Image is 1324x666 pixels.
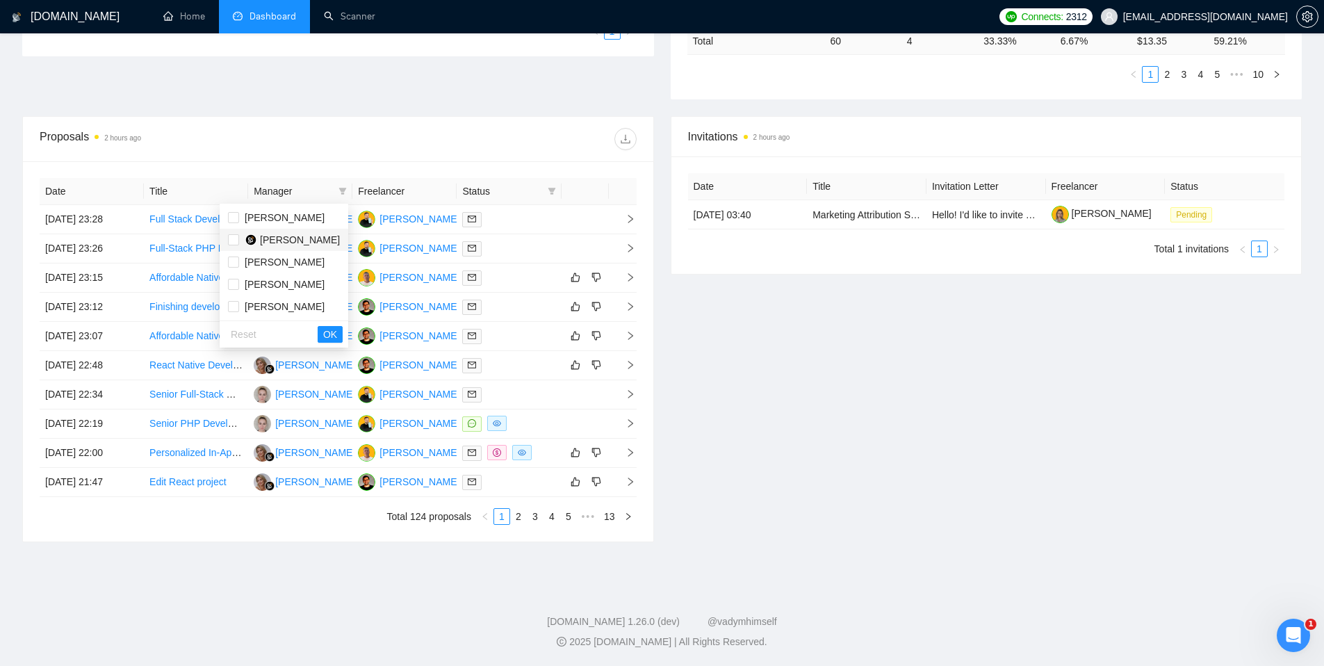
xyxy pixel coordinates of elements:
[1209,27,1285,54] td: 59.21 %
[275,357,355,373] div: [PERSON_NAME]
[614,331,635,341] span: right
[591,330,601,341] span: dislike
[708,616,777,627] a: @vadymhimself
[926,173,1046,200] th: Invitation Letter
[1234,241,1251,257] button: left
[511,509,526,524] a: 2
[1165,173,1284,200] th: Status
[518,448,526,457] span: eye
[248,178,352,205] th: Manager
[1209,66,1225,83] li: 5
[812,209,1055,220] a: Marketing Attribution Script - Senior JavaScript Engineer
[588,327,605,344] button: dislike
[144,293,248,322] td: Finishing development of Web3 trading app on Hyperliquid
[614,360,635,370] span: right
[468,390,476,398] span: mail
[591,359,601,371] span: dislike
[1052,208,1152,219] a: [PERSON_NAME]
[614,477,635,487] span: right
[614,128,637,150] button: download
[567,444,584,461] button: like
[468,361,476,369] span: mail
[149,213,239,225] a: Full Stack Developer
[571,330,580,341] span: like
[493,508,510,525] li: 1
[620,508,637,525] button: right
[1277,619,1310,652] iframe: Intercom live chat
[567,473,584,490] button: like
[588,473,605,490] button: dislike
[144,351,248,380] td: React Native Developer Needed for Mobile App Finalization
[587,23,604,40] button: left
[40,263,144,293] td: [DATE] 23:15
[1055,27,1131,54] td: 6.67 %
[1248,67,1268,82] a: 10
[379,357,459,373] div: [PERSON_NAME]
[614,302,635,311] span: right
[753,133,790,141] time: 2 hours ago
[144,409,248,439] td: Senior PHP Developer
[358,417,459,428] a: OV[PERSON_NAME]
[615,133,636,145] span: download
[318,326,343,343] button: OK
[1225,66,1248,83] li: Next 5 Pages
[245,234,256,245] img: 0HZm5+FzCBguwLTpFOMAAAAASUVORK5CYII=
[577,508,599,525] li: Next 5 Pages
[1268,241,1284,257] button: right
[275,387,355,402] div: [PERSON_NAME]
[338,187,347,195] span: filter
[40,468,144,497] td: [DATE] 21:47
[40,178,144,205] th: Date
[587,23,604,40] li: Previous Page
[149,447,341,458] a: Personalized In-App Advertising (Non-video)
[544,509,559,524] a: 4
[468,244,476,252] span: mail
[1193,67,1208,82] a: 4
[620,508,637,525] li: Next Page
[149,418,247,429] a: Senior PHP Developer
[265,452,275,462] img: gigradar-bm.png
[12,6,22,29] img: logo
[358,211,375,228] img: OV
[358,327,375,345] img: EP
[233,11,243,21] span: dashboard
[571,272,580,283] span: like
[1273,70,1281,79] span: right
[1305,619,1316,630] span: 1
[265,364,275,374] img: gigradar-bm.png
[468,273,476,282] span: mail
[254,357,271,374] img: MC
[621,23,637,40] li: Next Page
[468,215,476,223] span: mail
[144,439,248,468] td: Personalized In-App Advertising (Non-video)
[1143,67,1158,82] a: 1
[614,389,635,399] span: right
[588,357,605,373] button: dislike
[40,234,144,263] td: [DATE] 23:26
[260,234,340,245] span: [PERSON_NAME]
[557,637,566,647] span: copyright
[561,509,576,524] a: 5
[358,330,459,341] a: EP[PERSON_NAME]
[1209,67,1225,82] a: 5
[1268,241,1284,257] li: Next Page
[1142,66,1159,83] li: 1
[493,419,501,428] span: eye
[163,10,205,22] a: homeHome
[624,512,632,521] span: right
[11,635,1313,649] div: 2025 [DOMAIN_NAME] | All Rights Reserved.
[1234,241,1251,257] li: Previous Page
[149,243,452,254] a: Full-Stack PHP Laravel Web Developer for Care Management System
[254,359,355,370] a: MC[PERSON_NAME]
[358,240,375,257] img: OV
[358,357,375,374] img: EP
[40,293,144,322] td: [DATE] 23:12
[358,446,459,457] a: VZ[PERSON_NAME]
[1268,66,1285,83] button: right
[144,468,248,497] td: Edit React project
[144,322,248,351] td: Affordable Native App Development for Personal Training Business
[149,301,402,312] a: Finishing development of Web3 trading app on Hyperliquid
[387,508,471,525] li: Total 124 proposals
[621,23,637,40] button: right
[1159,66,1175,83] li: 2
